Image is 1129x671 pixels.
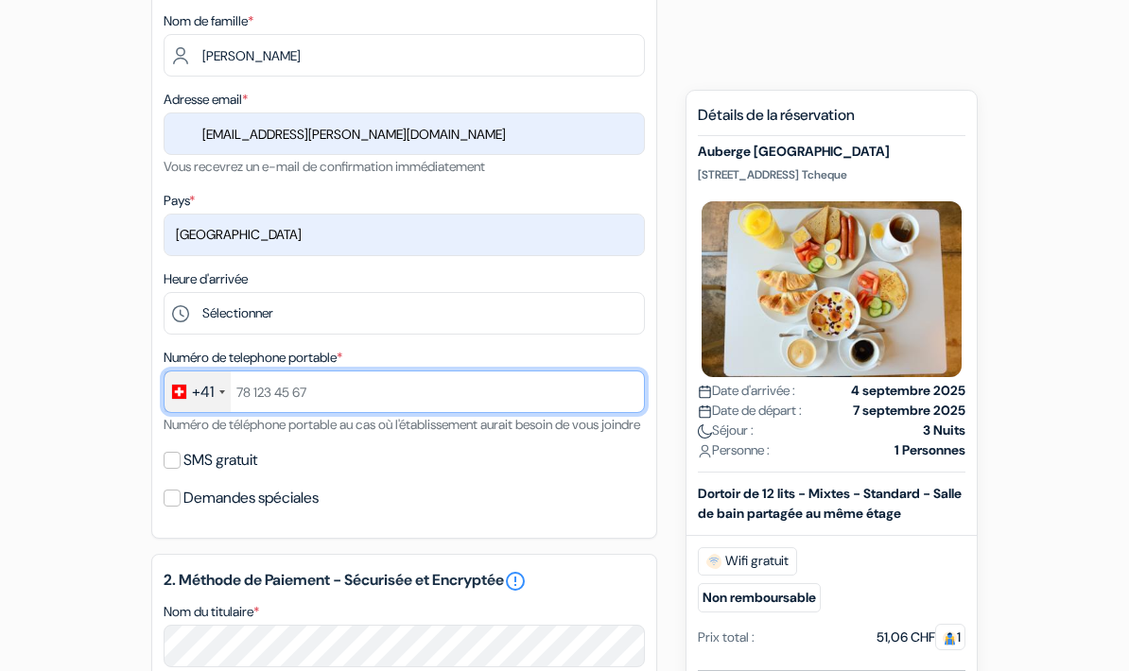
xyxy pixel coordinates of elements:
[698,440,770,460] span: Personne :
[698,583,821,612] small: Non remboursable
[923,421,965,440] strong: 3 Nuits
[853,401,965,421] strong: 7 septembre 2025
[851,381,965,401] strong: 4 septembre 2025
[164,34,645,77] input: Entrer le nom de famille
[192,381,214,404] div: +41
[698,485,962,522] b: Dortoir de 12 lits - Mixtes - Standard - Salle de bain partagée au même étage
[164,416,640,433] small: Numéro de téléphone portable au cas où l'établissement aurait besoin de vous joindre
[698,167,965,182] p: [STREET_ADDRESS] Tcheque
[698,404,712,419] img: calendar.svg
[164,112,645,155] input: Entrer adresse e-mail
[943,631,957,645] img: guest.svg
[935,624,965,650] span: 1
[164,269,248,289] label: Heure d'arrivée
[165,371,231,412] div: Switzerland (Schweiz): +41
[698,628,755,647] div: Prix total :
[698,106,965,136] h5: Détails de la réservation
[183,485,319,511] label: Demandes spéciales
[895,440,965,460] strong: 1 Personnes
[706,554,721,569] img: free_wifi.svg
[698,144,965,160] h5: Auberge [GEOGRAPHIC_DATA]
[698,444,712,458] img: user_icon.svg
[698,401,802,421] span: Date de départ :
[698,421,754,440] span: Séjour :
[164,570,645,593] h5: 2. Méthode de Paiement - Sécurisée et Encryptée
[504,570,527,593] a: error_outline
[164,370,645,413] input: 78 123 45 67
[164,602,259,622] label: Nom du titulaire
[164,158,485,175] small: Vous recevrez un e-mail de confirmation immédiatement
[698,385,712,399] img: calendar.svg
[164,191,195,211] label: Pays
[877,628,965,647] div: 51,06 CHF
[698,424,712,439] img: moon.svg
[698,381,795,401] span: Date d'arrivée :
[164,11,253,31] label: Nom de famille
[164,348,342,368] label: Numéro de telephone portable
[698,547,797,576] span: Wifi gratuit
[183,447,257,473] label: SMS gratuit
[164,90,248,110] label: Adresse email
